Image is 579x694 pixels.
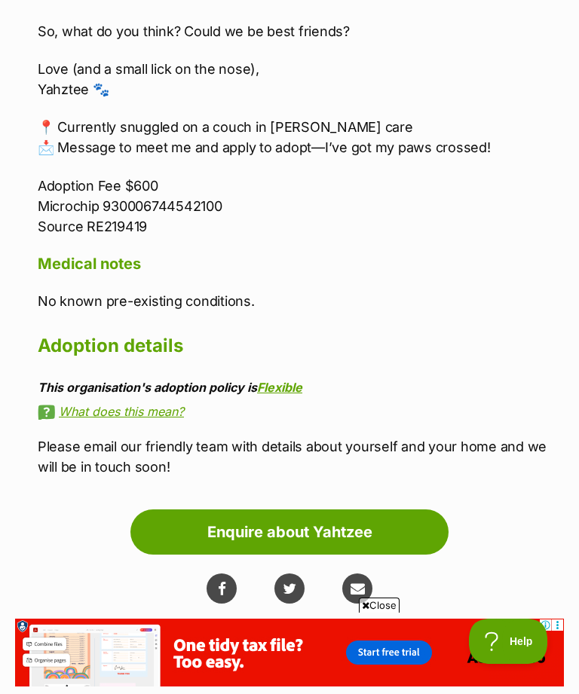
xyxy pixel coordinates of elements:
[2,2,14,14] img: consumer-privacy-logo.png
[130,509,449,555] a: Enquire about Yahtzee
[359,598,400,613] span: Close
[38,254,556,274] h4: Medical notes
[274,573,305,604] a: share via twitter
[207,573,237,604] a: share via facebook
[38,436,556,477] p: Please email our friendly team with details about yourself and your home and we will be in touch ...
[38,21,556,41] p: So, what do you think? Could we be best friends?
[38,117,556,157] p: 📍 Currently snuggled on a couch in [PERSON_NAME] care 📩 Message to meet me and apply to adopt—I’v...
[38,291,556,311] p: No known pre-existing conditions.
[15,619,564,686] iframe: Advertisement
[38,59,556,99] p: Love (and a small lick on the nose), Yahztee 🐾
[38,405,556,418] a: What does this mean?
[38,329,556,362] h2: Adoption details
[257,380,302,395] a: Flexible
[38,176,556,237] p: Adoption Fee $600 Microchip 930006744542100 Source RE219419
[342,573,372,604] a: share via email
[38,381,556,394] div: This organisation's adoption policy is
[469,619,549,664] iframe: Help Scout Beacon - Open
